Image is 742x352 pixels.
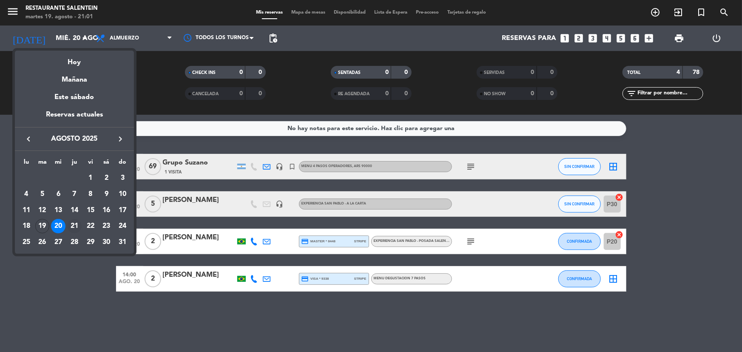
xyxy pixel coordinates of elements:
th: viernes [82,157,99,170]
td: 29 de agosto de 2025 [82,234,99,250]
td: 6 de agosto de 2025 [50,186,66,202]
div: 23 [99,219,114,233]
td: 10 de agosto de 2025 [114,186,131,202]
button: keyboard_arrow_right [113,133,128,145]
td: 31 de agosto de 2025 [114,234,131,250]
td: 8 de agosto de 2025 [82,186,99,202]
div: 26 [35,235,50,250]
div: 19 [35,219,50,233]
td: 19 de agosto de 2025 [34,219,51,235]
th: jueves [66,157,82,170]
td: 20 de agosto de 2025 [50,219,66,235]
td: 25 de agosto de 2025 [18,234,34,250]
td: 2 de agosto de 2025 [99,170,115,186]
div: 9 [99,187,114,202]
i: keyboard_arrow_left [23,134,34,144]
td: 30 de agosto de 2025 [99,234,115,250]
div: 22 [83,219,98,233]
div: 8 [83,187,98,202]
div: Hoy [15,51,134,68]
td: 13 de agosto de 2025 [50,202,66,219]
div: 24 [115,219,130,233]
div: 14 [67,203,82,218]
td: 23 de agosto de 2025 [99,219,115,235]
div: Reservas actuales [15,109,134,127]
td: 4 de agosto de 2025 [18,186,34,202]
td: 16 de agosto de 2025 [99,202,115,219]
th: miércoles [50,157,66,170]
div: 21 [67,219,82,233]
td: 28 de agosto de 2025 [66,234,82,250]
th: sábado [99,157,115,170]
div: 13 [51,203,65,218]
div: 1 [83,171,98,185]
div: 29 [83,235,98,250]
td: 3 de agosto de 2025 [114,170,131,186]
div: 27 [51,235,65,250]
td: 14 de agosto de 2025 [66,202,82,219]
td: 18 de agosto de 2025 [18,219,34,235]
td: 11 de agosto de 2025 [18,202,34,219]
div: Mañana [15,68,134,85]
div: 20 [51,219,65,233]
div: 18 [19,219,34,233]
div: 5 [35,187,50,202]
td: 1 de agosto de 2025 [82,170,99,186]
td: 26 de agosto de 2025 [34,234,51,250]
span: agosto 2025 [36,133,113,145]
td: 15 de agosto de 2025 [82,202,99,219]
td: 7 de agosto de 2025 [66,186,82,202]
div: 25 [19,235,34,250]
div: 12 [35,203,50,218]
div: 30 [99,235,114,250]
div: 15 [83,203,98,218]
i: keyboard_arrow_right [115,134,125,144]
th: martes [34,157,51,170]
div: 16 [99,203,114,218]
td: 12 de agosto de 2025 [34,202,51,219]
div: 11 [19,203,34,218]
div: 4 [19,187,34,202]
td: 22 de agosto de 2025 [82,219,99,235]
td: 5 de agosto de 2025 [34,186,51,202]
div: 17 [115,203,130,218]
div: 31 [115,235,130,250]
div: Este sábado [15,85,134,109]
th: domingo [114,157,131,170]
th: lunes [18,157,34,170]
td: AGO. [18,170,82,186]
div: 28 [67,235,82,250]
div: 3 [115,171,130,185]
td: 9 de agosto de 2025 [99,186,115,202]
div: 6 [51,187,65,202]
td: 17 de agosto de 2025 [114,202,131,219]
button: keyboard_arrow_left [21,133,36,145]
div: 7 [67,187,82,202]
div: 10 [115,187,130,202]
div: 2 [99,171,114,185]
td: 24 de agosto de 2025 [114,219,131,235]
td: 27 de agosto de 2025 [50,234,66,250]
td: 21 de agosto de 2025 [66,219,82,235]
